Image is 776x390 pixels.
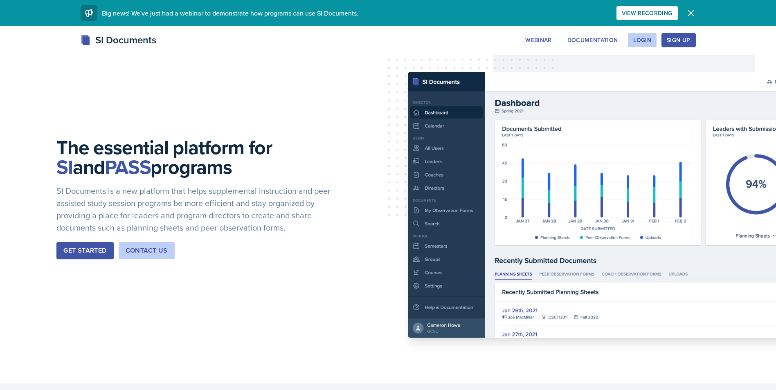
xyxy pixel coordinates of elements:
div: Sign Up [667,37,690,43]
button: Get Started [56,242,113,259]
div: Get Started [63,246,106,256]
div: Login [633,37,651,43]
button: Contact Us [119,242,175,259]
button: Documentation [562,33,623,47]
span: Big news! We've just had a webinar to demonstrate how programs can use SI Documents. [102,9,358,18]
button: Login [628,33,657,47]
button: Webinar [520,33,557,47]
div: View Recording [622,10,673,16]
button: Sign Up [661,33,695,47]
div: Contact Us [126,246,168,256]
div: Webinar [525,37,551,43]
button: View Recording [616,6,678,20]
div: SI Documents [81,33,156,47]
div: Documentation [567,37,618,43]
